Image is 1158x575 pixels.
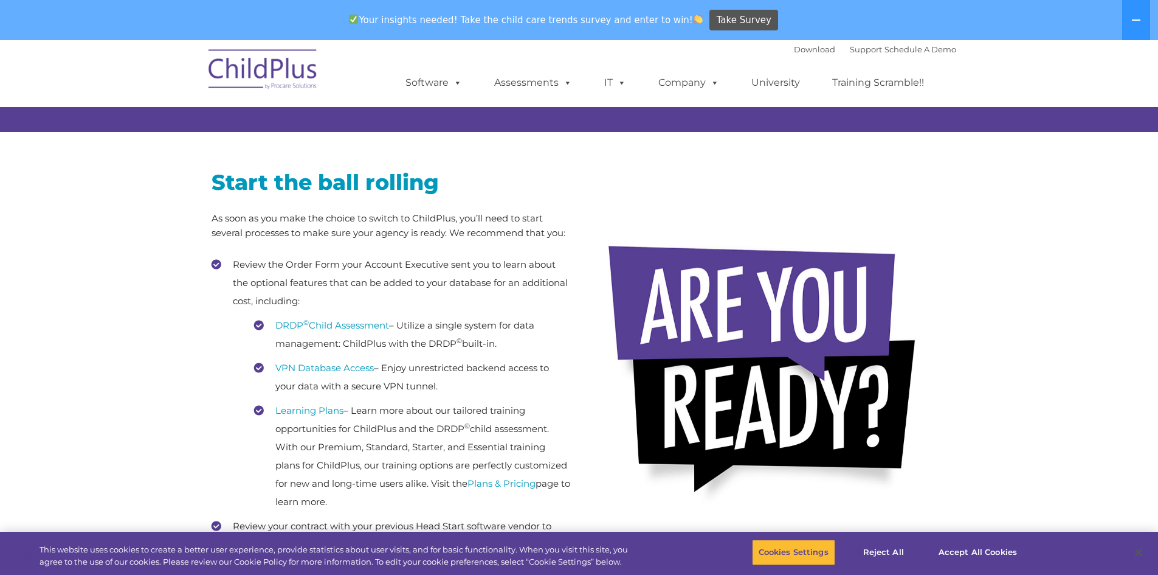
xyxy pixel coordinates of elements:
[212,256,570,511] li: Review the Order Form your Account Executive sent you to learn about the optional features that c...
[40,544,637,568] div: This website uses cookies to create a better user experience, provide statistics about user visit...
[850,44,882,54] a: Support
[212,211,570,240] p: As soon as you make the choice to switch to ChildPlus, you’ll need to start several processes to ...
[464,422,470,430] sup: ©
[467,478,536,489] a: Plans & Pricing
[275,319,389,331] a: DRDP©Child Assessment
[884,44,956,54] a: Schedule A Demo
[212,169,570,196] h2: Start the ball rolling
[254,316,570,353] li: – Utilize a single system for data management: ChildPlus with the DRDP built-in.
[457,336,462,345] sup: ©
[820,71,936,95] a: Training Scramble!!
[303,318,309,327] sup: ©
[275,405,343,416] a: Learning Plans
[592,71,638,95] a: IT
[393,71,474,95] a: Software
[482,71,584,95] a: Assessments
[598,229,938,518] img: areyouready
[752,540,835,565] button: Cookies Settings
[794,44,956,54] font: |
[932,540,1024,565] button: Accept All Cookies
[254,402,570,511] li: – Learn more about our tailored training opportunities for ChildPlus and the DRDP child assessmen...
[344,8,708,32] span: Your insights needed! Take the child care trends survey and enter to win!
[254,359,570,396] li: – Enjoy unrestricted backend access to your data with a secure VPN tunnel.
[846,540,922,565] button: Reject All
[717,10,771,31] span: Take Survey
[794,44,835,54] a: Download
[202,41,324,102] img: ChildPlus by Procare Solutions
[349,15,358,24] img: ✅
[739,71,812,95] a: University
[694,15,703,24] img: 👏
[275,362,374,374] a: VPN Database Access
[709,10,778,31] a: Take Survey
[1125,539,1152,566] button: Close
[646,71,731,95] a: Company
